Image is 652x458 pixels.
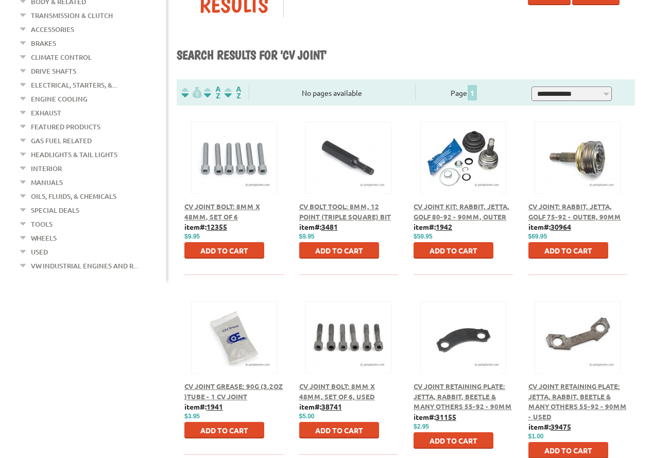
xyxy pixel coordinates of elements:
u: 1942 [436,222,452,231]
a: Featured Products [31,120,100,133]
u: 39475 [551,422,571,431]
a: Drive Shafts [31,64,76,78]
span: $9.95 [299,233,315,240]
span: Add to Cart [315,426,363,435]
span: $2.95 [414,423,429,430]
span: Add to Cart [544,446,592,455]
button: Add to Cart [299,422,379,438]
span: $3.95 [184,413,200,420]
span: $59.95 [414,233,433,240]
u: 1941 [207,402,223,411]
a: Headlights & Tail Lights [31,148,117,161]
span: Add to Cart [544,246,592,255]
a: CV Joint Bolt: 8mm x 48mm, Set of 6 [184,202,260,221]
a: Interior [31,162,62,175]
span: Add to Cart [200,426,248,435]
a: Exhaust [31,106,61,120]
span: Add to Cart [315,246,363,255]
a: CV Bolt Tool: 8mm, 12 Point (Triple Square) Bit [299,202,391,221]
button: Add to Cart [528,242,608,259]
span: Add to Cart [430,246,477,255]
img: Sort by Sales Rank [222,87,243,98]
a: Special Deals [31,203,79,217]
a: CV Joint Kit: Rabbit, Jetta, Golf 80-92 - 90mm, Outer [414,202,509,221]
a: Electrical, Starters, &... [31,78,117,92]
b: item#: [414,222,452,231]
a: Manuals [31,176,63,189]
a: Brakes [31,37,56,50]
u: 38741 [321,402,342,411]
span: 1 [468,85,477,100]
b: item#: [414,412,456,421]
b: item#: [184,402,223,411]
span: $9.95 [184,233,200,240]
span: $1.00 [528,433,544,440]
a: Engine Cooling [31,92,88,106]
b: item#: [528,422,571,431]
a: Used [31,245,48,259]
a: CV Joint Grease: 90g (3.2oz )Tube - 1 CV joint [184,382,283,401]
u: 3481 [321,222,338,231]
button: Add to Cart [414,432,493,449]
span: $69.95 [528,233,547,240]
img: filterpricelow.svg [181,87,202,98]
a: CV Joint Bolt: 8mm x 48mm, Set of 6, Used [299,382,375,401]
div: No pages available [249,88,415,98]
b: item#: [184,222,227,231]
b: item#: [299,402,342,411]
a: Gas Fuel Related [31,134,92,147]
a: Oils, Fluids, & Chemicals [31,190,116,203]
b: item#: [528,222,571,231]
a: Climate Control [31,50,92,64]
a: CV Joint Retaining Plate: Jetta, Rabbit, Beetle & Many Others 55-92 - 90mm - USED [528,382,627,421]
div: Page [415,84,513,101]
h1: Search results for 'cv joint' [177,47,635,64]
u: 30964 [551,222,571,231]
a: Wheels [31,231,57,245]
a: CV Joint: Rabbit, Jetta, Golf 75-92 - Outer, 90mm [528,202,621,221]
span: Add to Cart [430,436,477,445]
span: $5.00 [299,413,315,420]
a: Accessories [31,23,74,36]
img: Sort by Headline [202,87,222,98]
u: 31155 [436,412,456,421]
button: Add to Cart [184,242,264,259]
button: Add to Cart [184,422,264,438]
a: Tools [31,217,53,231]
a: Transmission & Clutch [31,9,113,22]
a: VW Industrial Engines and R... [31,259,138,273]
u: 12355 [207,222,227,231]
button: Add to Cart [414,242,493,259]
span: Add to Cart [200,246,248,255]
button: Add to Cart [299,242,379,259]
a: CV Joint Retaining Plate: Jetta, Rabbit, Beetle & Many Others 55-92 - 90mm [414,382,512,411]
b: item#: [299,222,338,231]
